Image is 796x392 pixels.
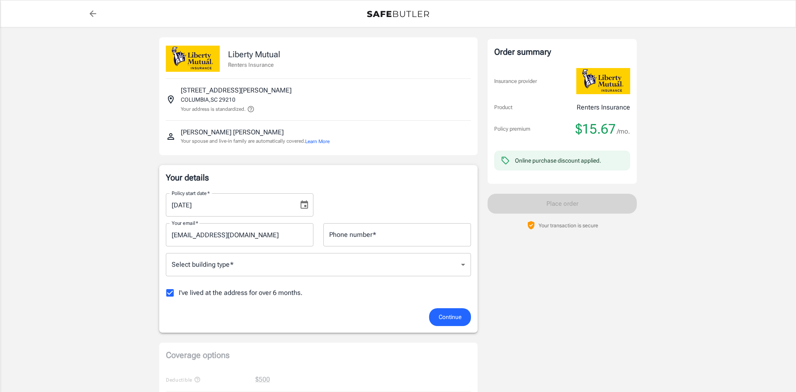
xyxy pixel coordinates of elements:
[228,48,280,61] p: Liberty Mutual
[515,156,601,165] div: Online purchase discount applied.
[539,222,598,229] p: Your transaction is secure
[494,77,537,85] p: Insurance provider
[228,61,280,69] p: Renters Insurance
[172,190,210,197] label: Policy start date
[181,85,291,95] p: [STREET_ADDRESS][PERSON_NAME]
[181,105,245,113] p: Your address is standardized.
[166,193,293,217] input: MM/DD/YYYY
[576,68,630,94] img: Liberty Mutual
[577,102,630,112] p: Renters Insurance
[172,219,198,226] label: Your email
[179,288,303,298] span: I've lived at the address for over 6 months.
[296,197,313,213] button: Choose date, selected date is Sep 26, 2025
[181,137,330,145] p: Your spouse and live-in family are automatically covered.
[166,46,220,72] img: Liberty Mutual
[494,103,512,112] p: Product
[575,121,616,137] span: $15.67
[323,223,471,246] input: Enter number
[494,125,530,133] p: Policy premium
[367,11,429,17] img: Back to quotes
[305,138,330,145] button: Learn More
[181,95,235,104] p: COLUMBIA , SC 29210
[166,223,313,246] input: Enter email
[166,131,176,141] svg: Insured person
[439,312,461,322] span: Continue
[85,5,101,22] a: back to quotes
[429,308,471,326] button: Continue
[181,127,284,137] p: [PERSON_NAME] [PERSON_NAME]
[617,126,630,137] span: /mo.
[494,46,630,58] div: Order summary
[166,95,176,105] svg: Insured address
[166,172,471,183] p: Your details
